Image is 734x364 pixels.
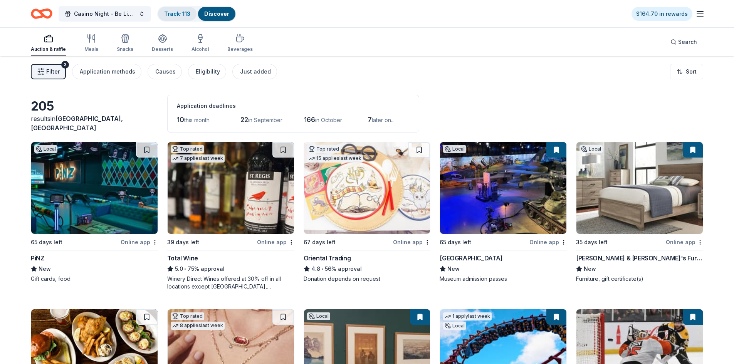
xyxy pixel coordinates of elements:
[240,67,271,76] div: Just added
[31,115,123,132] span: in
[152,46,173,52] div: Desserts
[72,64,141,79] button: Application methods
[31,114,158,133] div: results
[576,253,703,263] div: [PERSON_NAME] & [PERSON_NAME]'s Furniture
[184,117,210,123] span: this month
[227,46,253,52] div: Beverages
[576,275,703,283] div: Furniture, gift certificate(s)
[167,264,294,273] div: 75% approval
[121,237,158,247] div: Online app
[304,238,336,247] div: 67 days left
[171,322,225,330] div: 8 applies last week
[447,264,460,273] span: New
[167,238,199,247] div: 39 days left
[184,266,186,272] span: •
[117,31,133,56] button: Snacks
[167,253,198,263] div: Total Wine
[304,142,430,234] img: Image for Oriental Trading
[443,312,492,320] div: 1 apply last week
[529,237,567,247] div: Online app
[171,145,204,153] div: Top rated
[440,142,567,283] a: Image for American Heritage MuseumLocal65 days leftOnline app[GEOGRAPHIC_DATA]NewMuseum admission...
[31,275,158,283] div: Gift cards, food
[686,67,697,76] span: Sort
[576,238,608,247] div: 35 days left
[678,37,697,47] span: Search
[157,6,236,22] button: Track· 113Discover
[155,67,176,76] div: Causes
[31,142,158,234] img: Image for PiNZ
[440,275,567,283] div: Museum admission passes
[666,237,703,247] div: Online app
[576,142,703,234] img: Image for Bernie & Phyl's Furniture
[31,238,62,247] div: 65 days left
[232,64,277,79] button: Just added
[177,101,410,111] div: Application deadlines
[196,67,220,76] div: Eligibility
[670,64,703,79] button: Sort
[164,10,190,17] a: Track· 113
[177,116,184,124] span: 10
[304,116,315,124] span: 166
[59,6,151,22] button: Casino Night - Be Like Brit 15 Years
[31,99,158,114] div: 205
[304,142,431,283] a: Image for Oriental TradingTop rated15 applieslast week67 days leftOnline appOriental Trading4.8•5...
[74,9,136,18] span: Casino Night - Be Like Brit 15 Years
[368,116,372,124] span: 7
[31,253,44,263] div: PiNZ
[148,64,182,79] button: Causes
[311,264,320,273] span: 4.8
[34,145,57,153] div: Local
[171,154,225,163] div: 7 applies last week
[31,115,123,132] span: [GEOGRAPHIC_DATA], [GEOGRAPHIC_DATA]
[443,322,466,330] div: Local
[46,67,60,76] span: Filter
[321,266,323,272] span: •
[304,275,431,283] div: Donation depends on request
[117,46,133,52] div: Snacks
[304,264,431,273] div: 56% approval
[84,46,98,52] div: Meals
[240,116,248,124] span: 22
[307,312,330,320] div: Local
[31,64,66,79] button: Filter2
[168,142,294,234] img: Image for Total Wine
[440,253,502,263] div: [GEOGRAPHIC_DATA]
[307,145,341,153] div: Top rated
[61,61,69,69] div: 2
[204,10,229,17] a: Discover
[171,312,204,320] div: Top rated
[248,117,282,123] span: in September
[152,31,173,56] button: Desserts
[257,237,294,247] div: Online app
[664,34,703,50] button: Search
[191,46,209,52] div: Alcohol
[188,64,226,79] button: Eligibility
[372,117,395,123] span: later on...
[39,264,51,273] span: New
[191,31,209,56] button: Alcohol
[576,142,703,283] a: Image for Bernie & Phyl's FurnitureLocal35 days leftOnline app[PERSON_NAME] & [PERSON_NAME]'s Fur...
[80,67,135,76] div: Application methods
[167,142,294,290] a: Image for Total WineTop rated7 applieslast week39 days leftOnline appTotal Wine5.0•75% approvalWi...
[31,5,52,23] a: Home
[31,142,158,283] a: Image for PiNZLocal65 days leftOnline appPiNZNewGift cards, food
[443,145,466,153] div: Local
[175,264,183,273] span: 5.0
[31,46,66,52] div: Auction & raffle
[440,238,471,247] div: 65 days left
[632,7,692,21] a: $164.70 in rewards
[584,264,596,273] span: New
[579,145,603,153] div: Local
[307,154,363,163] div: 15 applies last week
[315,117,342,123] span: in October
[440,142,566,234] img: Image for American Heritage Museum
[393,237,430,247] div: Online app
[31,31,66,56] button: Auction & raffle
[227,31,253,56] button: Beverages
[167,275,294,290] div: Winery Direct Wines offered at 30% off in all locations except [GEOGRAPHIC_DATA], [GEOGRAPHIC_DAT...
[304,253,351,263] div: Oriental Trading
[84,31,98,56] button: Meals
